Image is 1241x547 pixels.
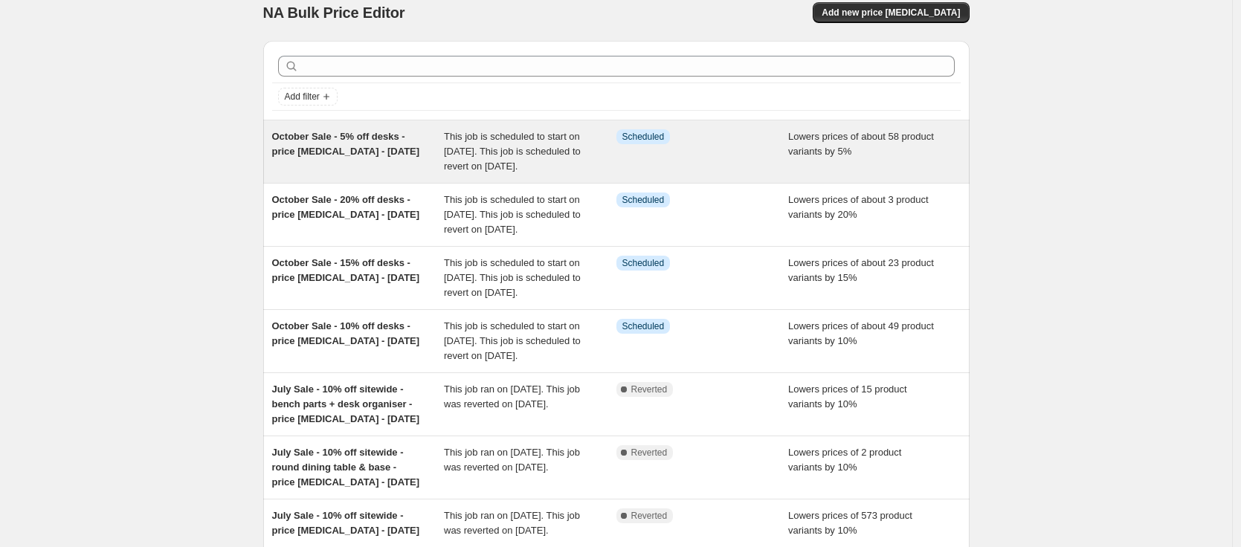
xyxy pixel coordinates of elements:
button: Add new price [MEDICAL_DATA] [813,2,969,23]
span: October Sale - 10% off desks - price [MEDICAL_DATA] - [DATE] [272,320,420,346]
span: This job is scheduled to start on [DATE]. This job is scheduled to revert on [DATE]. [444,257,581,298]
span: Scheduled [622,320,665,332]
button: Add filter [278,88,338,106]
span: This job is scheduled to start on [DATE]. This job is scheduled to revert on [DATE]. [444,131,581,172]
span: This job ran on [DATE]. This job was reverted on [DATE]. [444,447,580,473]
span: Scheduled [622,194,665,206]
span: Lowers prices of about 23 product variants by 15% [788,257,934,283]
span: October Sale - 5% off desks - price [MEDICAL_DATA] - [DATE] [272,131,420,157]
span: This job ran on [DATE]. This job was reverted on [DATE]. [444,510,580,536]
span: Add filter [285,91,320,103]
span: Scheduled [622,131,665,143]
span: Add new price [MEDICAL_DATA] [822,7,960,19]
span: Lowers prices of 15 product variants by 10% [788,383,907,410]
span: Lowers prices of about 58 product variants by 5% [788,131,934,157]
span: This job ran on [DATE]. This job was reverted on [DATE]. [444,383,580,410]
span: July Sale - 10% off sitewide - round dining table & base - price [MEDICAL_DATA] - [DATE] [272,447,420,488]
span: This job is scheduled to start on [DATE]. This job is scheduled to revert on [DATE]. [444,320,581,361]
span: Reverted [631,447,668,459]
span: Reverted [631,510,668,522]
span: October Sale - 15% off desks - price [MEDICAL_DATA] - [DATE] [272,257,420,283]
span: Lowers prices of about 3 product variants by 20% [788,194,929,220]
span: October Sale - 20% off desks - price [MEDICAL_DATA] - [DATE] [272,194,420,220]
span: Reverted [631,383,668,395]
span: Lowers prices of 2 product variants by 10% [788,447,901,473]
span: July Sale - 10% off sitewide - bench parts + desk organiser - price [MEDICAL_DATA] - [DATE] [272,383,420,424]
span: This job is scheduled to start on [DATE]. This job is scheduled to revert on [DATE]. [444,194,581,235]
span: Scheduled [622,257,665,269]
span: Lowers prices of 573 product variants by 10% [788,510,912,536]
span: July Sale - 10% off sitewide - price [MEDICAL_DATA] - [DATE] [272,510,420,536]
span: NA Bulk Price Editor [263,4,405,21]
span: Lowers prices of about 49 product variants by 10% [788,320,934,346]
